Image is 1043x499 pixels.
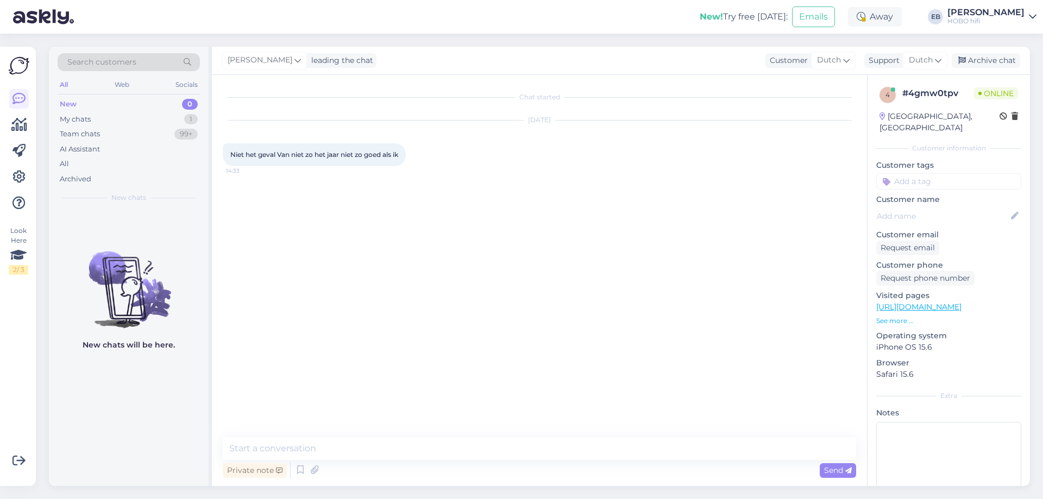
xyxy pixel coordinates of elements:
p: Safari 15.6 [876,369,1021,380]
div: 99+ [174,129,198,140]
div: Try free [DATE]: [700,10,788,23]
p: Customer email [876,229,1021,241]
span: Dutch [817,54,841,66]
div: 0 [182,99,198,110]
input: Add name [877,210,1009,222]
a: [PERSON_NAME]HOBO hifi [947,8,1036,26]
p: Notes [876,407,1021,419]
div: Archived [60,174,91,185]
div: Away [848,7,902,27]
p: New chats will be here. [83,339,175,351]
div: HOBO hifi [947,17,1025,26]
div: Request email [876,241,939,255]
div: [GEOGRAPHIC_DATA], [GEOGRAPHIC_DATA] [879,111,1000,134]
div: Customer information [876,143,1021,153]
div: # 4gmw0tpv [902,87,974,100]
div: AI Assistant [60,144,100,155]
div: [PERSON_NAME] [947,8,1025,17]
p: Customer phone [876,260,1021,271]
input: Add a tag [876,173,1021,190]
p: Operating system [876,330,1021,342]
div: Web [112,78,131,92]
div: 1 [184,114,198,125]
div: Customer [765,55,808,66]
div: Look Here [9,226,28,275]
p: Browser [876,357,1021,369]
div: [DATE] [223,115,856,125]
p: Visited pages [876,290,1021,301]
button: Emails [792,7,835,27]
span: Online [974,87,1018,99]
p: See more ... [876,316,1021,326]
div: leading the chat [307,55,373,66]
span: Send [824,465,852,475]
div: Request phone number [876,271,975,286]
span: 4 [885,91,890,99]
div: Private note [223,463,287,478]
div: Socials [173,78,200,92]
div: Chat started [223,92,856,102]
span: [PERSON_NAME] [228,54,292,66]
span: Dutch [909,54,933,66]
p: Customer tags [876,160,1021,171]
span: New chats [111,193,146,203]
div: Team chats [60,129,100,140]
span: 14:33 [226,167,267,175]
p: iPhone OS 15.6 [876,342,1021,353]
div: All [58,78,70,92]
div: My chats [60,114,91,125]
p: Customer name [876,194,1021,205]
div: New [60,99,77,110]
img: No chats [49,232,209,330]
div: 2 / 3 [9,265,28,275]
a: [URL][DOMAIN_NAME] [876,302,962,312]
div: Support [864,55,900,66]
div: EB [928,9,943,24]
span: Search customers [67,56,136,68]
div: Archive chat [952,53,1020,68]
img: Askly Logo [9,55,29,76]
b: New! [700,11,723,22]
div: Extra [876,391,1021,401]
div: All [60,159,69,169]
span: Niet het geval Van niet zo het jaar niet zo goed als ik [230,150,398,159]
